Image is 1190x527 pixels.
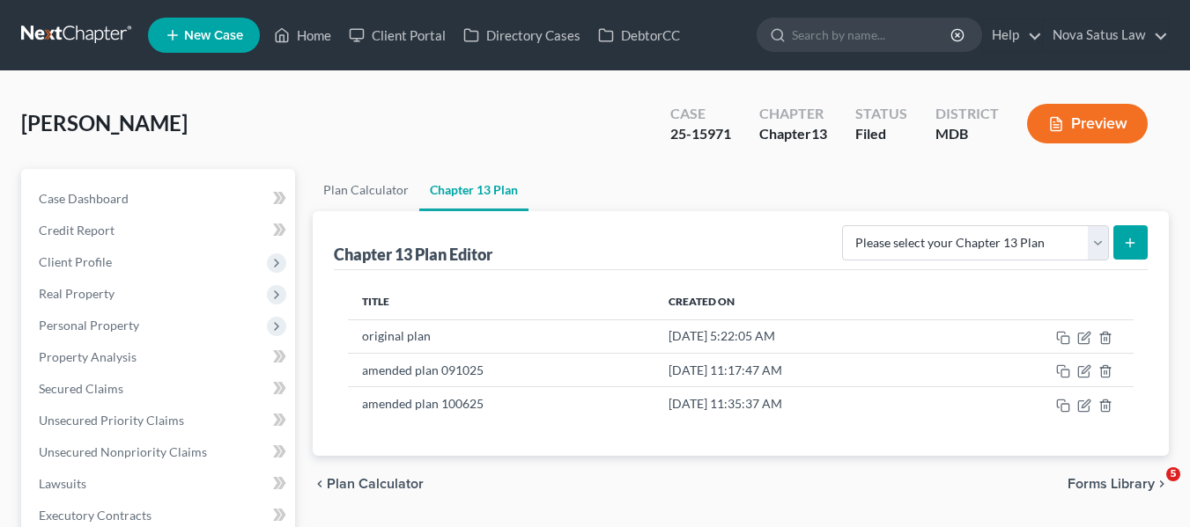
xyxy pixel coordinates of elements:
div: MDB [935,124,999,144]
span: New Case [184,29,243,42]
div: Chapter [759,104,827,124]
a: Unsecured Nonpriority Claims [25,436,295,468]
span: [PERSON_NAME] [21,110,188,135]
a: Credit Report [25,215,295,246]
div: 25-15971 [670,124,731,144]
span: 5 [1166,467,1180,481]
a: Home [265,19,340,51]
td: [DATE] 5:22:05 AM [654,319,945,353]
span: Unsecured Priority Claims [39,413,184,428]
td: amended plan 100625 [348,387,655,421]
span: 13 [811,125,827,142]
a: Chapter 13 Plan [419,169,528,211]
a: Client Portal [340,19,455,51]
span: Credit Report [39,223,115,238]
span: Plan Calculator [327,477,424,491]
input: Search by name... [792,18,953,51]
div: Filed [855,124,907,144]
button: Forms Library chevron_right [1068,477,1169,491]
a: Nova Satus Law [1044,19,1168,51]
td: [DATE] 11:35:37 AM [654,387,945,421]
a: Secured Claims [25,373,295,405]
div: Chapter [759,124,827,144]
span: Forms Library [1068,477,1155,491]
div: Case [670,104,731,124]
a: DebtorCC [589,19,689,51]
div: Status [855,104,907,124]
a: Help [983,19,1042,51]
th: Created On [654,284,945,319]
span: Executory Contracts [39,508,152,523]
a: Plan Calculator [313,169,419,211]
span: Secured Claims [39,381,123,396]
td: original plan [348,319,655,353]
div: District [935,104,999,124]
a: Case Dashboard [25,183,295,215]
div: Chapter 13 Plan Editor [334,244,492,265]
span: Lawsuits [39,476,86,491]
button: chevron_left Plan Calculator [313,477,424,491]
iframe: Intercom live chat [1130,467,1172,509]
th: Title [348,284,655,319]
a: Property Analysis [25,341,295,373]
i: chevron_left [313,477,327,491]
a: Unsecured Priority Claims [25,405,295,436]
span: Real Property [39,286,115,301]
td: amended plan 091025 [348,353,655,386]
button: Preview [1027,104,1148,143]
a: Lawsuits [25,468,295,500]
span: Client Profile [39,254,112,269]
span: Unsecured Nonpriority Claims [39,444,207,459]
span: Property Analysis [39,349,137,364]
span: Case Dashboard [39,191,129,206]
td: [DATE] 11:17:47 AM [654,353,945,386]
span: Personal Property [39,318,139,333]
a: Directory Cases [455,19,589,51]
